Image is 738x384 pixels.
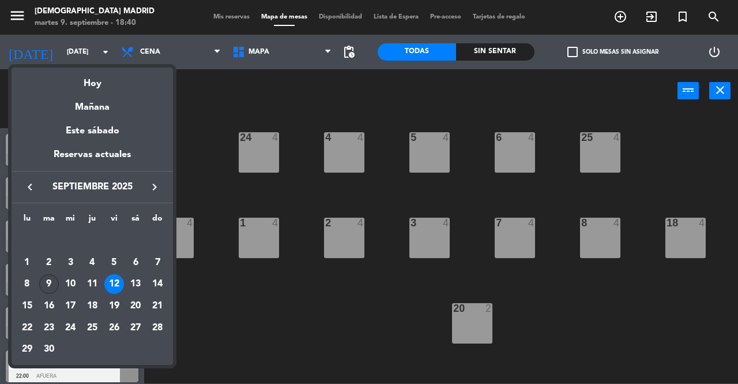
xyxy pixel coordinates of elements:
th: martes [38,212,60,230]
td: 27 de septiembre de 2025 [125,317,147,339]
td: 11 de septiembre de 2025 [81,273,103,295]
div: Este sábado [12,115,173,147]
div: 18 [82,296,102,316]
div: 28 [148,318,167,338]
td: 4 de septiembre de 2025 [81,252,103,274]
div: 15 [17,296,37,316]
div: 29 [17,340,37,359]
div: 26 [104,318,124,338]
div: 17 [61,296,80,316]
th: domingo [146,212,168,230]
div: 16 [39,296,59,316]
span: septiembre 2025 [40,180,144,195]
th: sábado [125,212,147,230]
td: 6 de septiembre de 2025 [125,252,147,274]
div: Mañana [12,91,173,115]
td: 26 de septiembre de 2025 [103,317,125,339]
button: keyboard_arrow_left [20,180,40,195]
div: 3 [61,253,80,273]
td: 30 de septiembre de 2025 [38,338,60,360]
button: keyboard_arrow_right [144,180,165,195]
div: 10 [61,274,80,294]
td: 8 de septiembre de 2025 [16,273,38,295]
td: 3 de septiembre de 2025 [59,252,81,274]
div: 14 [148,274,167,294]
div: 5 [104,253,124,273]
td: 29 de septiembre de 2025 [16,338,38,360]
td: 20 de septiembre de 2025 [125,295,147,317]
td: 19 de septiembre de 2025 [103,295,125,317]
td: 21 de septiembre de 2025 [146,295,168,317]
div: 11 [82,274,102,294]
i: keyboard_arrow_left [23,180,37,194]
div: 1 [17,253,37,273]
div: 20 [126,296,145,316]
td: 2 de septiembre de 2025 [38,252,60,274]
td: 17 de septiembre de 2025 [59,295,81,317]
div: 19 [104,296,124,316]
td: 15 de septiembre de 2025 [16,295,38,317]
td: 7 de septiembre de 2025 [146,252,168,274]
th: lunes [16,212,38,230]
div: Reservas actuales [12,147,173,171]
td: 13 de septiembre de 2025 [125,273,147,295]
div: 12 [104,274,124,294]
td: 9 de septiembre de 2025 [38,273,60,295]
div: 21 [148,296,167,316]
td: 12 de septiembre de 2025 [103,273,125,295]
th: jueves [81,212,103,230]
div: 9 [39,274,59,294]
div: 7 [148,253,167,273]
div: 13 [126,274,145,294]
td: 24 de septiembre de 2025 [59,317,81,339]
td: 1 de septiembre de 2025 [16,252,38,274]
td: 16 de septiembre de 2025 [38,295,60,317]
td: 28 de septiembre de 2025 [146,317,168,339]
div: 24 [61,318,80,338]
div: 22 [17,318,37,338]
td: 22 de septiembre de 2025 [16,317,38,339]
div: 4 [82,253,102,273]
td: 14 de septiembre de 2025 [146,273,168,295]
td: SEP. [16,230,168,252]
div: 6 [126,253,145,273]
td: 5 de septiembre de 2025 [103,252,125,274]
i: keyboard_arrow_right [148,180,161,194]
td: 10 de septiembre de 2025 [59,273,81,295]
div: 25 [82,318,102,338]
div: 23 [39,318,59,338]
td: 25 de septiembre de 2025 [81,317,103,339]
div: Hoy [12,68,173,91]
div: 30 [39,340,59,359]
div: 8 [17,274,37,294]
div: 2 [39,253,59,273]
td: 18 de septiembre de 2025 [81,295,103,317]
td: 23 de septiembre de 2025 [38,317,60,339]
th: viernes [103,212,125,230]
th: miércoles [59,212,81,230]
div: 27 [126,318,145,338]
